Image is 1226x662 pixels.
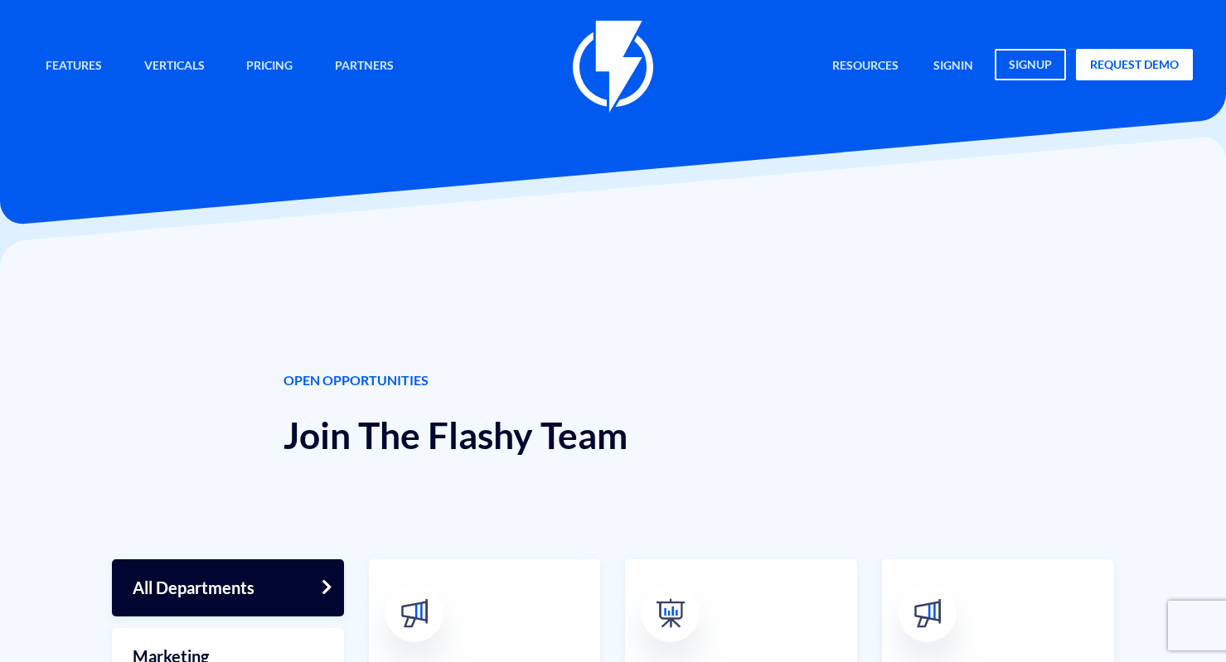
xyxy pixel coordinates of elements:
a: All Departments [112,559,344,616]
img: broadcast.svg [913,598,943,627]
a: Features [33,49,114,85]
a: Partners [322,49,406,85]
a: request demo [1076,49,1193,80]
a: signin [921,49,986,85]
a: signup [995,49,1066,80]
img: 03-1.png [657,598,686,627]
h1: Join The Flashy Team [283,415,943,456]
img: broadcast.svg [400,598,429,627]
a: Resources [820,49,911,85]
span: OPEN OPPORTUNITIES [283,371,943,390]
a: Pricing [234,49,305,85]
a: Verticals [132,49,217,85]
